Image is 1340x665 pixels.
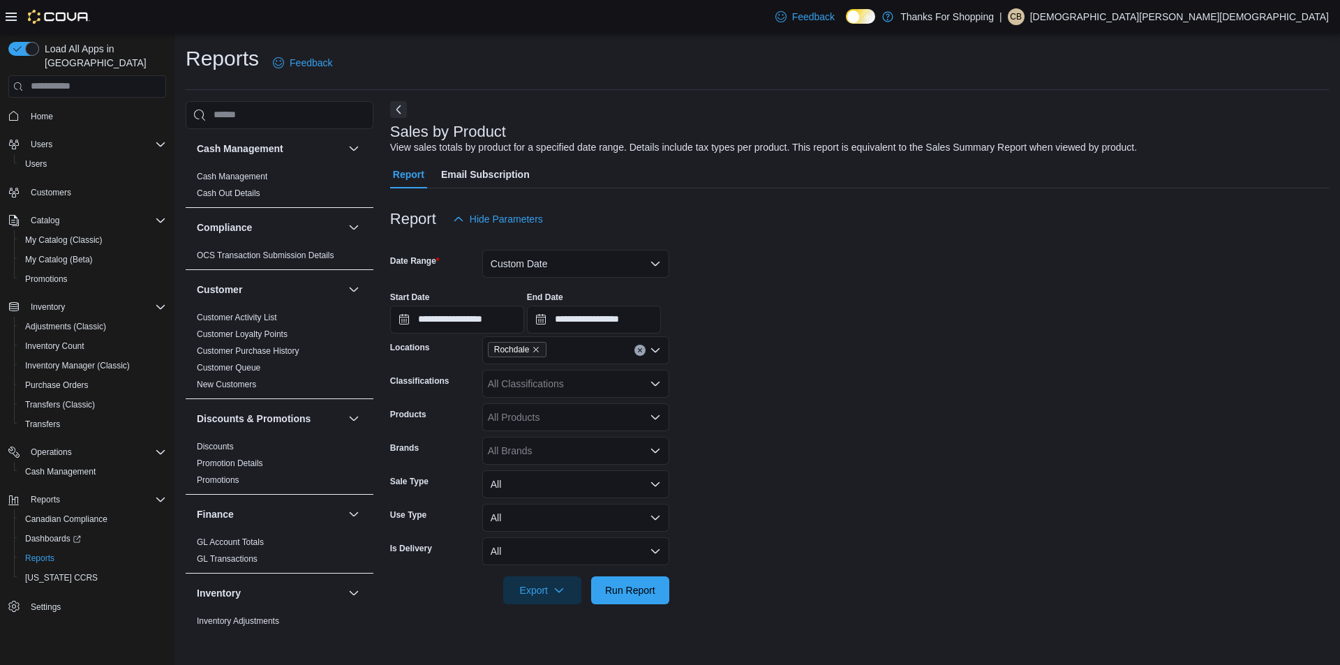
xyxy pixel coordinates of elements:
span: Promotions [25,274,68,285]
label: Use Type [390,509,426,521]
button: Cash Management [197,142,343,156]
span: Operations [31,447,72,458]
button: Users [25,136,58,153]
a: Transfers (Classic) [20,396,100,413]
div: View sales totals by product for a specified date range. Details include tax types per product. T... [390,140,1137,155]
div: Cash Management [186,168,373,207]
span: Home [31,111,53,122]
button: Cash Management [345,140,362,157]
a: Transfers [20,416,66,433]
h1: Reports [186,45,259,73]
a: Settings [25,599,66,615]
span: My Catalog (Beta) [20,251,166,268]
h3: Inventory [197,586,241,600]
button: All [482,470,669,498]
a: Customer Loyalty Points [197,329,288,339]
input: Dark Mode [846,9,875,24]
span: Transfers (Classic) [20,396,166,413]
span: Rochdale [488,342,547,357]
span: Transfers (Classic) [25,399,95,410]
span: Cash Management [25,466,96,477]
span: My Catalog (Classic) [25,234,103,246]
span: Purchase Orders [25,380,89,391]
button: Reports [25,491,66,508]
label: Sale Type [390,476,429,487]
nav: Complex example [8,100,166,653]
p: | [999,8,1002,25]
button: Purchase Orders [14,375,172,395]
span: New Customers [197,379,256,390]
span: Canadian Compliance [25,514,107,525]
span: OCS Transaction Submission Details [197,250,334,261]
span: Catalog [25,212,166,229]
span: GL Account Totals [197,537,264,548]
label: Classifications [390,375,449,387]
h3: Customer [197,283,242,297]
button: Open list of options [650,378,661,389]
button: Operations [3,442,172,462]
a: Cash Out Details [197,188,260,198]
span: Settings [25,597,166,615]
span: Washington CCRS [20,569,166,586]
label: End Date [527,292,563,303]
button: Hide Parameters [447,205,549,233]
button: Users [14,154,172,174]
h3: Cash Management [197,142,283,156]
span: My Catalog (Classic) [20,232,166,248]
span: Rochdale [494,343,530,357]
button: Adjustments (Classic) [14,317,172,336]
button: Compliance [197,221,343,234]
span: Operations [25,444,166,461]
a: Feedback [770,3,840,31]
span: Report [393,160,424,188]
a: Cash Management [197,172,267,181]
span: Reports [25,491,166,508]
div: Compliance [186,247,373,269]
button: Inventory Manager (Classic) [14,356,172,375]
div: Discounts & Promotions [186,438,373,494]
button: Open list of options [650,345,661,356]
label: Brands [390,442,419,454]
a: Cash Management [20,463,101,480]
a: Customer Activity List [197,313,277,322]
a: Purchase Orders [20,377,94,394]
span: Transfers [25,419,60,430]
a: Customer Purchase History [197,346,299,356]
button: All [482,504,669,532]
div: Finance [186,534,373,573]
span: Users [31,139,52,150]
button: Canadian Compliance [14,509,172,529]
span: Dashboards [20,530,166,547]
button: [US_STATE] CCRS [14,568,172,588]
button: Inventory [197,586,343,600]
label: Start Date [390,292,430,303]
span: Inventory Manager (Classic) [20,357,166,374]
span: Inventory [25,299,166,315]
label: Is Delivery [390,543,432,554]
span: Adjustments (Classic) [20,318,166,335]
a: Home [25,108,59,125]
a: GL Transactions [197,554,258,564]
div: Customer [186,309,373,398]
h3: Sales by Product [390,124,506,140]
button: Promotions [14,269,172,289]
button: Customer [197,283,343,297]
span: Load All Apps in [GEOGRAPHIC_DATA] [39,42,166,70]
a: OCS Transaction Submission Details [197,251,334,260]
span: Users [25,136,166,153]
button: Transfers [14,414,172,434]
label: Date Range [390,255,440,267]
a: Adjustments (Classic) [20,318,112,335]
span: Users [25,158,47,170]
span: Discounts [197,441,234,452]
a: Inventory Manager (Classic) [20,357,135,374]
span: Feedback [290,56,332,70]
button: Open list of options [650,445,661,456]
button: Remove Rochdale from selection in this group [532,345,540,354]
a: My Catalog (Classic) [20,232,108,248]
span: Settings [31,602,61,613]
span: Feedback [792,10,835,24]
img: Cova [28,10,90,24]
span: Run Report [605,583,655,597]
span: Transfers [20,416,166,433]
